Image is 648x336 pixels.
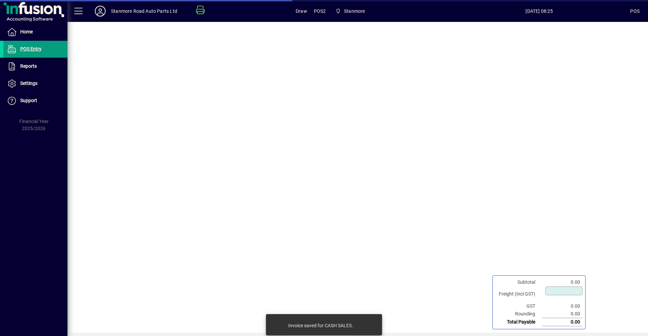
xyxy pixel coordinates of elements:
a: Support [3,92,67,109]
td: 0.00 [542,302,583,310]
td: Total Payable [495,318,542,326]
td: 0.00 [542,318,583,326]
span: POS Entry [20,46,42,52]
a: Settings [3,75,67,92]
span: Home [20,29,33,34]
td: 0.00 [542,278,583,286]
div: Stanmore Road Auto Parts Ltd [111,6,177,17]
span: Stanmore [344,6,365,17]
span: Support [20,98,37,103]
span: [DATE] 08:25 [448,6,630,17]
div: Invoice saved for CASH SALES. [288,322,353,329]
span: Draw [296,6,307,17]
td: 0.00 [542,310,583,318]
span: Reports [20,63,37,69]
td: Freight (Incl GST) [495,286,542,302]
a: Reports [3,58,67,75]
td: Rounding [495,310,542,318]
button: Profile [89,5,111,17]
div: POS [630,6,640,17]
td: Subtotal [495,278,542,286]
td: GST [495,302,542,310]
span: Stanmore [333,5,368,17]
span: POS2 [314,6,326,17]
span: Settings [20,81,37,86]
a: Home [3,24,67,40]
